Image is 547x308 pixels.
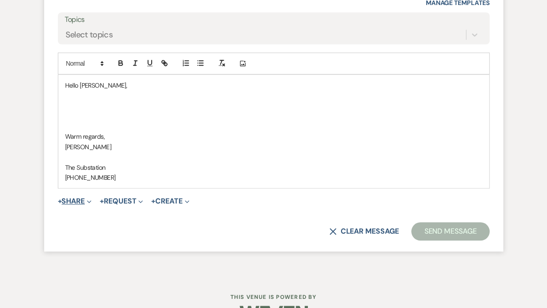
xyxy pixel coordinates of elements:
[58,198,62,205] span: +
[58,198,92,205] button: Share
[151,198,189,205] button: Create
[65,172,482,183] p: [PHONE_NUMBER]
[411,222,489,240] button: Send Message
[66,29,113,41] div: Select topics
[100,198,104,205] span: +
[100,198,143,205] button: Request
[65,131,482,141] p: Warm regards,
[329,228,399,235] button: Clear message
[65,162,482,172] p: The Substation
[65,142,482,152] p: [PERSON_NAME]
[65,13,483,26] label: Topics
[65,80,482,90] p: Hello [PERSON_NAME],
[151,198,155,205] span: +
